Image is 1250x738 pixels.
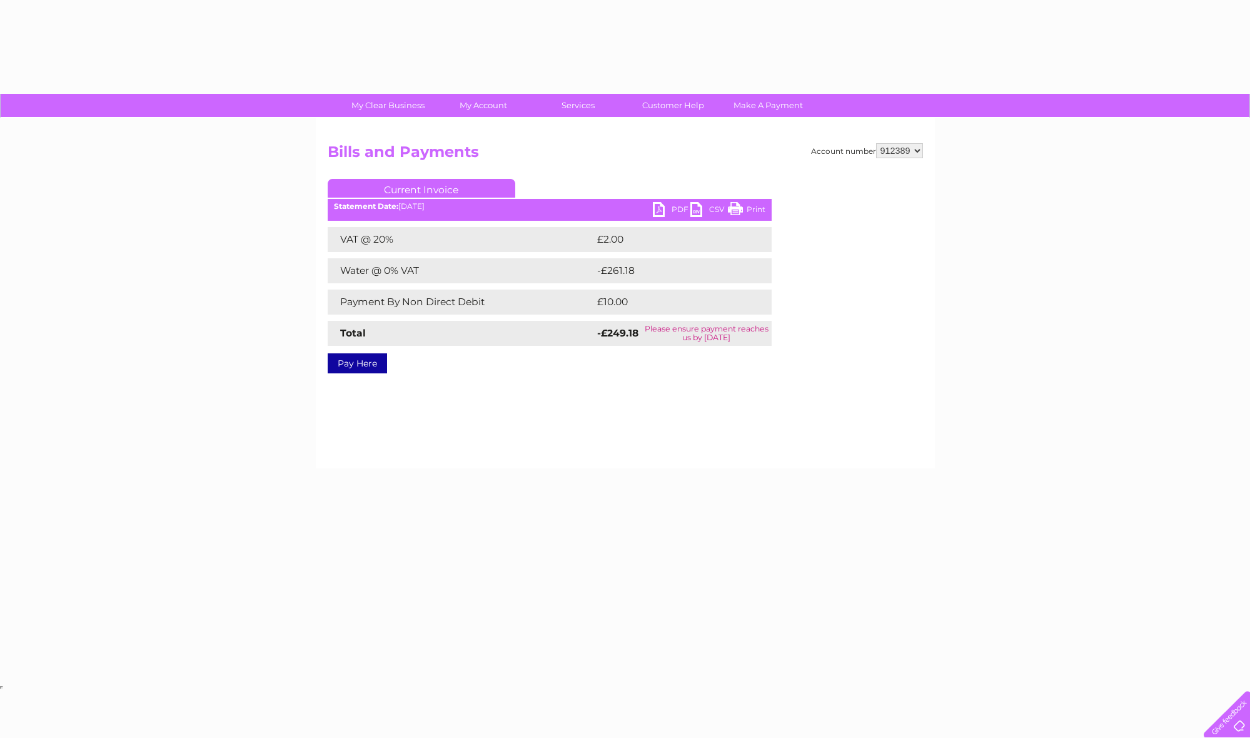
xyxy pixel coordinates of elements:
a: Services [527,94,630,117]
b: Statement Date: [334,201,398,211]
strong: Total [340,327,366,339]
td: £10.00 [594,290,746,315]
div: Account number [811,143,923,158]
div: [DATE] [328,202,772,211]
a: Print [728,202,765,220]
td: Please ensure payment reaches us by [DATE] [642,321,772,346]
a: Current Invoice [328,179,515,198]
a: PDF [653,202,690,220]
a: My Account [431,94,535,117]
a: CSV [690,202,728,220]
td: -£261.18 [594,258,750,283]
td: £2.00 [594,227,743,252]
strong: -£249.18 [597,327,638,339]
a: Make A Payment [717,94,820,117]
a: My Clear Business [336,94,440,117]
a: Pay Here [328,353,387,373]
td: VAT @ 20% [328,227,594,252]
td: Payment By Non Direct Debit [328,290,594,315]
td: Water @ 0% VAT [328,258,594,283]
h2: Bills and Payments [328,143,923,167]
a: Customer Help [622,94,725,117]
